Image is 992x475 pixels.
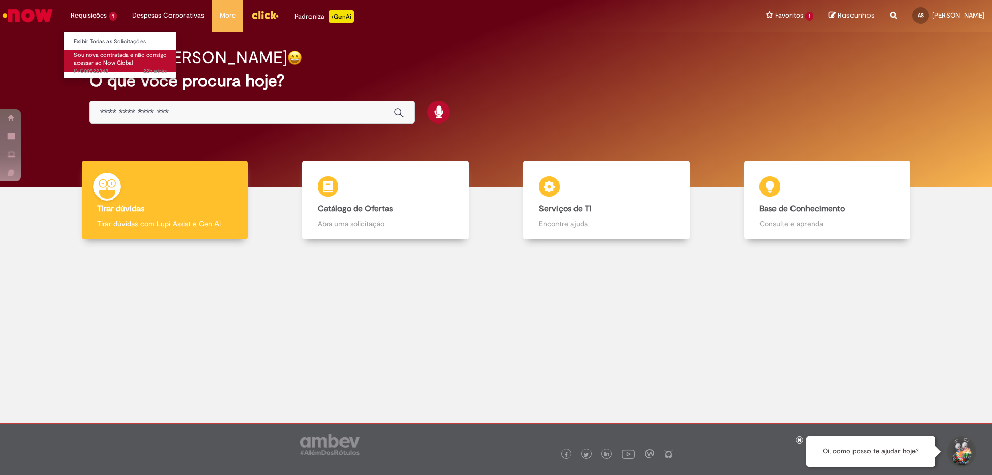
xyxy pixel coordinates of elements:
[829,11,875,21] a: Rascunhos
[97,219,233,229] p: Tirar dúvidas com Lupi Assist e Gen Ai
[622,447,635,461] img: logo_footer_youtube.png
[760,219,895,229] p: Consulte e aprenda
[838,10,875,20] span: Rascunhos
[918,12,924,19] span: AS
[143,67,167,75] span: 22h atrás
[63,31,176,79] ul: Requisições
[300,434,360,455] img: logo_footer_ambev_rotulo_gray.png
[64,36,177,48] a: Exibir Todas as Solicitações
[89,72,903,90] h2: O que você procura hoje?
[605,452,610,458] img: logo_footer_linkedin.png
[806,436,935,467] div: Oi, como posso te ajudar hoje?
[645,449,654,458] img: logo_footer_workplace.png
[1,5,54,26] img: ServiceNow
[287,50,302,65] img: happy-face.png
[775,10,803,21] span: Favoritos
[664,449,673,458] img: logo_footer_naosei.png
[54,161,275,240] a: Tirar dúvidas Tirar dúvidas com Lupi Assist e Gen Ai
[74,67,167,75] span: INC00522348
[97,204,144,214] b: Tirar dúvidas
[946,436,977,467] button: Iniciar Conversa de Suporte
[143,67,167,75] time: 28/08/2025 09:59:19
[564,452,569,457] img: logo_footer_facebook.png
[132,10,204,21] span: Despesas Corporativas
[329,10,354,23] p: +GenAi
[251,7,279,23] img: click_logo_yellow_360x200.png
[109,12,117,21] span: 1
[539,204,592,214] b: Serviços de TI
[760,204,845,214] b: Base de Conhecimento
[295,10,354,23] div: Padroniza
[318,204,393,214] b: Catálogo de Ofertas
[584,452,589,457] img: logo_footer_twitter.png
[805,12,813,21] span: 1
[539,219,674,229] p: Encontre ajuda
[717,161,938,240] a: Base de Conhecimento Consulte e aprenda
[932,11,984,20] span: [PERSON_NAME]
[220,10,236,21] span: More
[74,51,167,67] span: Sou nova contratada e não consigo acessar ao Now Global
[275,161,497,240] a: Catálogo de Ofertas Abra uma solicitação
[496,161,717,240] a: Serviços de TI Encontre ajuda
[89,49,287,67] h2: Bom dia, [PERSON_NAME]
[64,50,177,72] a: Aberto INC00522348 : Sou nova contratada e não consigo acessar ao Now Global
[318,219,453,229] p: Abra uma solicitação
[71,10,107,21] span: Requisições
